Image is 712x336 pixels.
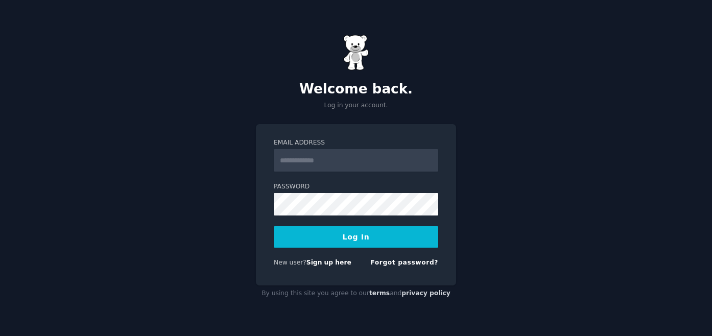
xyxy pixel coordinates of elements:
[306,259,351,266] a: Sign up here
[274,259,306,266] span: New user?
[343,35,369,70] img: Gummy Bear
[401,290,450,297] a: privacy policy
[256,101,456,110] p: Log in your account.
[274,226,438,248] button: Log In
[274,182,438,191] label: Password
[256,285,456,302] div: By using this site you agree to our and
[274,138,438,148] label: Email Address
[369,290,390,297] a: terms
[370,259,438,266] a: Forgot password?
[256,81,456,98] h2: Welcome back.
